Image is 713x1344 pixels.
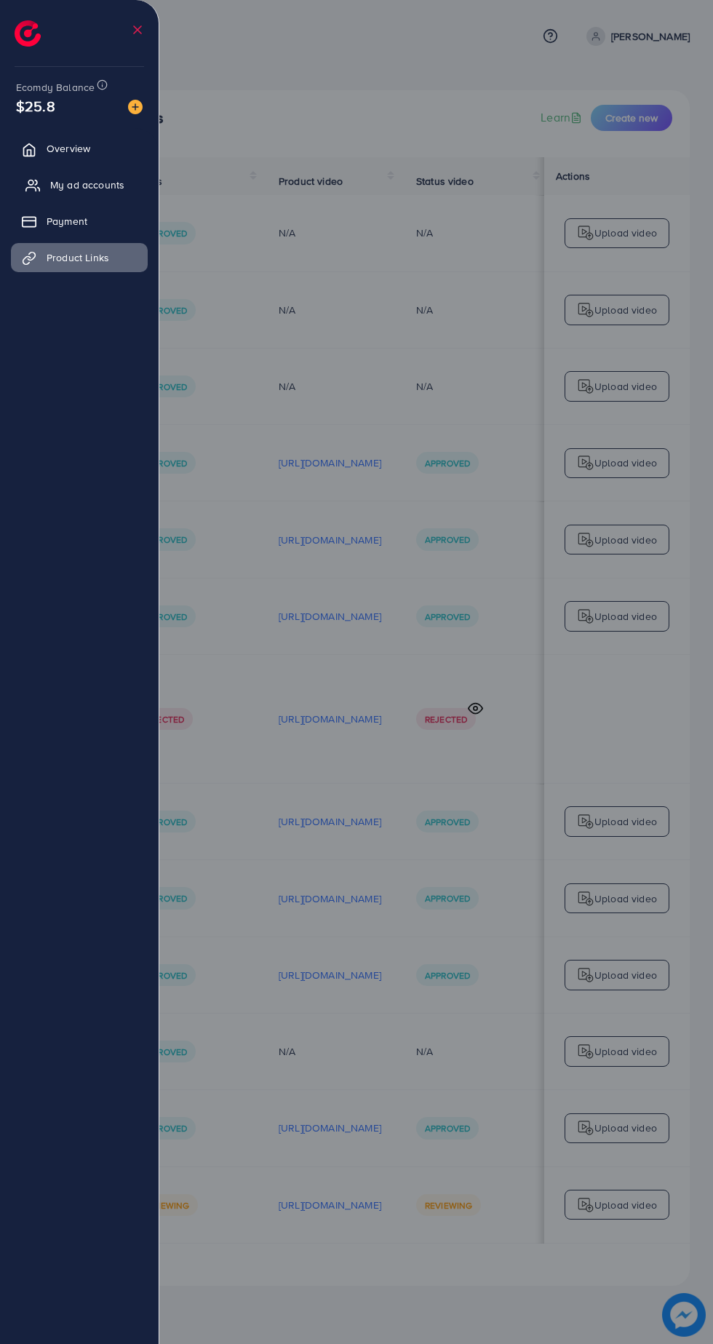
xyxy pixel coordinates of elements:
[16,80,95,95] span: Ecomdy Balance
[11,170,148,199] a: My ad accounts
[128,100,143,114] img: image
[50,178,124,192] span: My ad accounts
[47,214,87,228] span: Payment
[16,95,55,116] span: $25.8
[11,243,148,272] a: Product Links
[47,141,90,156] span: Overview
[11,134,148,163] a: Overview
[47,250,109,265] span: Product Links
[15,20,41,47] img: logo
[11,207,148,236] a: Payment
